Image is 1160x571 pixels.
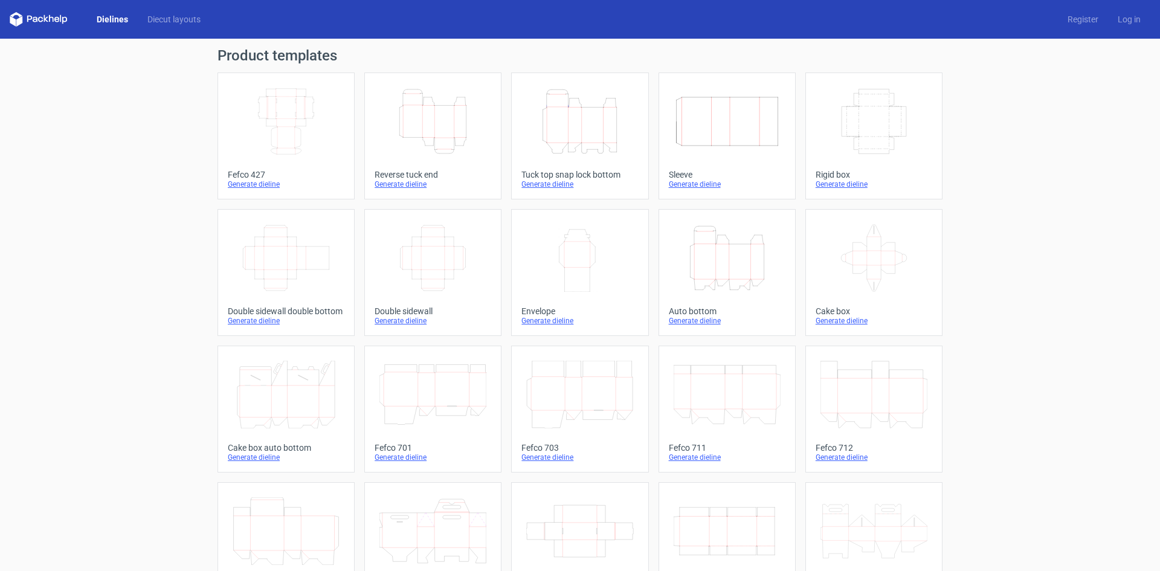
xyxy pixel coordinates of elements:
[1058,13,1108,25] a: Register
[1108,13,1150,25] a: Log in
[228,306,344,316] div: Double sidewall double bottom
[217,346,355,473] a: Cake box auto bottomGenerate dieline
[521,179,638,189] div: Generate dieline
[375,170,491,179] div: Reverse tuck end
[521,306,638,316] div: Envelope
[816,306,932,316] div: Cake box
[364,73,501,199] a: Reverse tuck endGenerate dieline
[364,346,501,473] a: Fefco 701Generate dieline
[375,179,491,189] div: Generate dieline
[669,443,785,453] div: Fefco 711
[659,209,796,336] a: Auto bottomGenerate dieline
[659,346,796,473] a: Fefco 711Generate dieline
[228,316,344,326] div: Generate dieline
[521,170,638,179] div: Tuck top snap lock bottom
[87,13,138,25] a: Dielines
[511,209,648,336] a: EnvelopeGenerate dieline
[669,170,785,179] div: Sleeve
[816,443,932,453] div: Fefco 712
[816,453,932,462] div: Generate dieline
[659,73,796,199] a: SleeveGenerate dieline
[228,453,344,462] div: Generate dieline
[816,170,932,179] div: Rigid box
[217,48,942,63] h1: Product templates
[669,179,785,189] div: Generate dieline
[228,170,344,179] div: Fefco 427
[669,453,785,462] div: Generate dieline
[669,306,785,316] div: Auto bottom
[375,306,491,316] div: Double sidewall
[521,316,638,326] div: Generate dieline
[217,209,355,336] a: Double sidewall double bottomGenerate dieline
[816,179,932,189] div: Generate dieline
[521,443,638,453] div: Fefco 703
[375,316,491,326] div: Generate dieline
[805,346,942,473] a: Fefco 712Generate dieline
[511,73,648,199] a: Tuck top snap lock bottomGenerate dieline
[138,13,210,25] a: Diecut layouts
[816,316,932,326] div: Generate dieline
[228,443,344,453] div: Cake box auto bottom
[228,179,344,189] div: Generate dieline
[511,346,648,473] a: Fefco 703Generate dieline
[805,209,942,336] a: Cake boxGenerate dieline
[364,209,501,336] a: Double sidewallGenerate dieline
[375,453,491,462] div: Generate dieline
[805,73,942,199] a: Rigid boxGenerate dieline
[375,443,491,453] div: Fefco 701
[217,73,355,199] a: Fefco 427Generate dieline
[521,453,638,462] div: Generate dieline
[669,316,785,326] div: Generate dieline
